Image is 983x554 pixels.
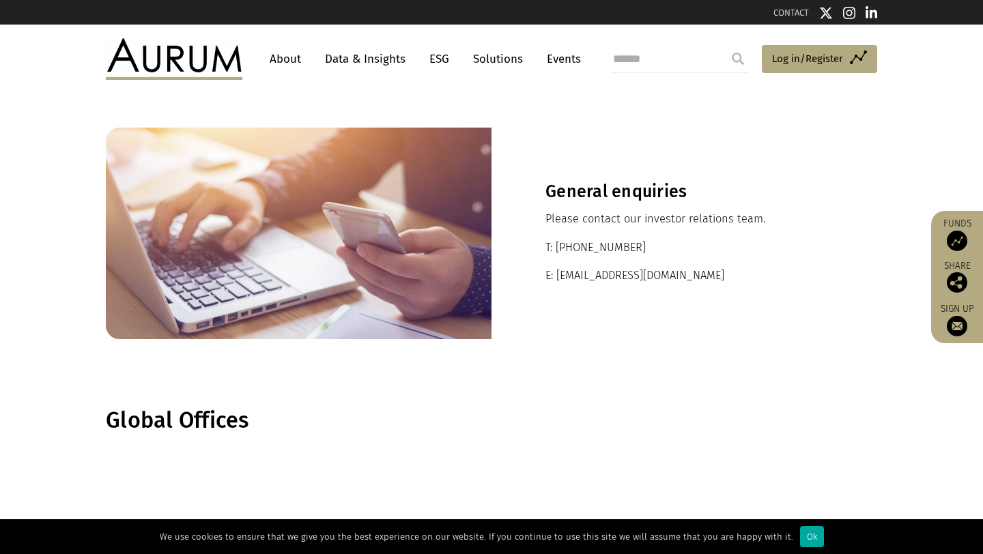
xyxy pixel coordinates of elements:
[106,38,242,79] img: Aurum
[762,45,877,74] a: Log in/Register
[843,6,855,20] img: Instagram icon
[106,407,874,434] h1: Global Offices
[938,218,976,251] a: Funds
[545,267,823,285] p: E: [EMAIL_ADDRESS][DOMAIN_NAME]
[773,8,809,18] a: CONTACT
[540,46,581,72] a: Events
[772,50,843,67] span: Log in/Register
[866,6,878,20] img: Linkedin icon
[938,261,976,293] div: Share
[947,316,967,336] img: Sign up to our newsletter
[947,231,967,251] img: Access Funds
[545,239,823,257] p: T: [PHONE_NUMBER]
[724,45,752,72] input: Submit
[938,303,976,336] a: Sign up
[819,6,833,20] img: Twitter icon
[263,46,308,72] a: About
[466,46,530,72] a: Solutions
[423,46,456,72] a: ESG
[318,46,412,72] a: Data & Insights
[545,210,823,228] p: Please contact our investor relations team.
[545,181,823,202] h3: General enquiries
[800,526,824,547] div: Ok
[947,272,967,293] img: Share this post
